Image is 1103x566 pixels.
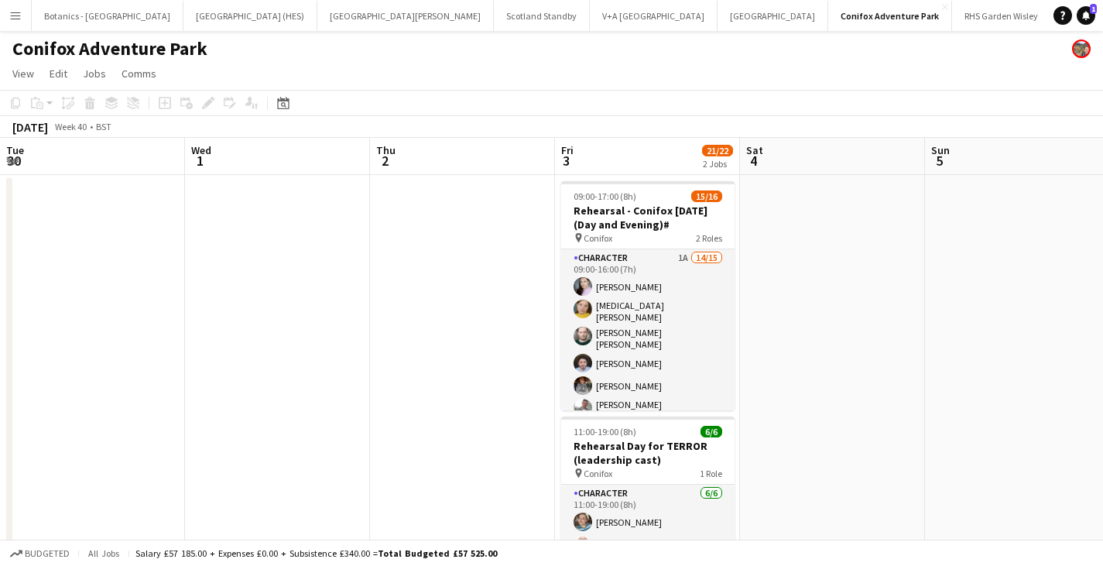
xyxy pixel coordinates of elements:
[561,204,735,232] h3: Rehearsal - Conifox [DATE] (Day and Evening)#
[12,119,48,135] div: [DATE]
[25,548,70,559] span: Budgeted
[703,158,732,170] div: 2 Jobs
[115,63,163,84] a: Comms
[32,1,183,31] button: Botanics - [GEOGRAPHIC_DATA]
[122,67,156,81] span: Comms
[6,63,40,84] a: View
[1077,6,1095,25] a: 1
[574,426,636,437] span: 11:00-19:00 (8h)
[696,232,722,244] span: 2 Roles
[952,1,1051,31] button: RHS Garden Wisley
[746,143,763,157] span: Sat
[931,143,950,157] span: Sun
[77,63,112,84] a: Jobs
[43,63,74,84] a: Edit
[191,143,211,157] span: Wed
[701,426,722,437] span: 6/6
[376,143,396,157] span: Thu
[590,1,718,31] button: V+A [GEOGRAPHIC_DATA]
[183,1,317,31] button: [GEOGRAPHIC_DATA] (HES)
[51,121,90,132] span: Week 40
[561,439,735,467] h3: Rehearsal Day for TERROR (leadership cast)
[584,232,612,244] span: Conifox
[189,152,211,170] span: 1
[135,547,497,559] div: Salary £57 185.00 + Expenses £0.00 + Subsistence £340.00 =
[744,152,763,170] span: 4
[50,67,67,81] span: Edit
[96,121,111,132] div: BST
[702,145,733,156] span: 21/22
[12,67,34,81] span: View
[494,1,590,31] button: Scotland Standby
[83,67,106,81] span: Jobs
[374,152,396,170] span: 2
[828,1,952,31] button: Conifox Adventure Park
[1090,4,1097,14] span: 1
[718,1,828,31] button: [GEOGRAPHIC_DATA]
[4,152,24,170] span: 30
[8,545,72,562] button: Budgeted
[574,190,636,202] span: 09:00-17:00 (8h)
[700,468,722,479] span: 1 Role
[12,37,207,60] h1: Conifox Adventure Park
[584,468,612,479] span: Conifox
[691,190,722,202] span: 15/16
[929,152,950,170] span: 5
[6,143,24,157] span: Tue
[559,152,574,170] span: 3
[561,181,735,410] app-job-card: 09:00-17:00 (8h)15/16Rehearsal - Conifox [DATE] (Day and Evening)# Conifox2 RolesCharacter1A14/15...
[378,547,497,559] span: Total Budgeted £57 525.00
[317,1,494,31] button: [GEOGRAPHIC_DATA][PERSON_NAME]
[85,547,122,559] span: All jobs
[1072,39,1091,58] app-user-avatar: Alyce Paton
[561,143,574,157] span: Fri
